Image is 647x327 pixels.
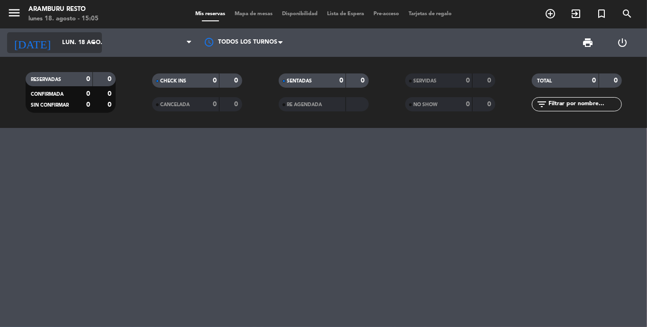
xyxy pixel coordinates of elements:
span: print [583,37,594,48]
span: Disponibilidad [277,11,322,17]
span: Tarjetas de regalo [404,11,456,17]
span: Pre-acceso [369,11,404,17]
strong: 0 [108,101,113,108]
strong: 0 [487,77,493,84]
i: [DATE] [7,32,57,53]
strong: 0 [339,77,343,84]
i: power_settings_new [617,37,629,48]
div: LOG OUT [605,28,640,57]
span: SERVIDAS [414,79,437,83]
span: Lista de Espera [322,11,369,17]
strong: 0 [361,77,366,84]
button: menu [7,6,21,23]
span: CANCELADA [161,102,190,107]
strong: 0 [487,101,493,108]
strong: 0 [466,77,470,84]
span: Mapa de mesas [230,11,277,17]
i: exit_to_app [570,8,582,19]
span: SENTADAS [287,79,312,83]
strong: 0 [592,77,596,84]
span: SIN CONFIRMAR [31,103,69,108]
strong: 0 [234,77,240,84]
span: NO SHOW [414,102,438,107]
strong: 0 [86,91,90,97]
strong: 0 [614,77,620,84]
strong: 0 [213,101,217,108]
strong: 0 [234,101,240,108]
i: arrow_drop_down [88,37,100,48]
input: Filtrar por nombre... [548,99,621,109]
i: add_circle_outline [545,8,556,19]
strong: 0 [86,101,90,108]
i: search [621,8,633,19]
span: CONFIRMADA [31,92,64,97]
strong: 0 [108,91,113,97]
strong: 0 [108,76,113,82]
span: Mis reservas [191,11,230,17]
span: CHECK INS [161,79,187,83]
i: menu [7,6,21,20]
strong: 0 [466,101,470,108]
span: TOTAL [538,79,552,83]
div: lunes 18. agosto - 15:05 [28,14,99,24]
div: Aramburu Resto [28,5,99,14]
strong: 0 [86,76,90,82]
i: filter_list [537,99,548,110]
span: RESERVADAS [31,77,62,82]
strong: 0 [213,77,217,84]
i: turned_in_not [596,8,607,19]
span: RE AGENDADA [287,102,322,107]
